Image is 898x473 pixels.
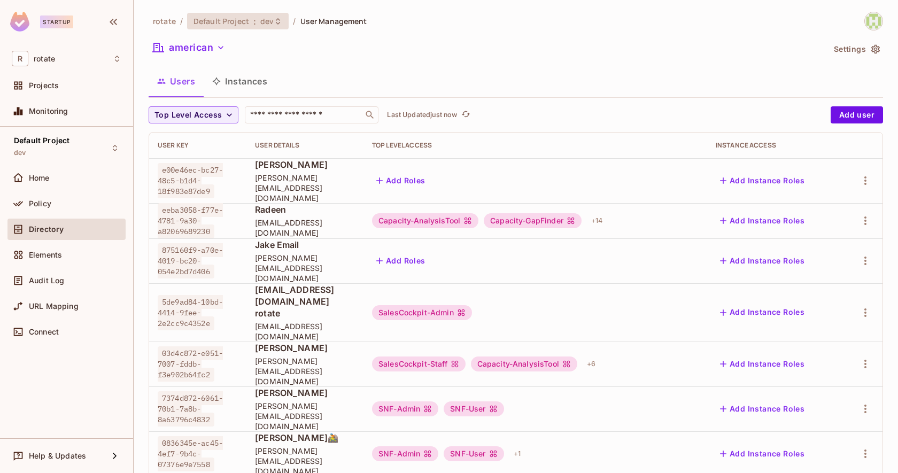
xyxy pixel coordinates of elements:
span: [PERSON_NAME][EMAIL_ADDRESS][DOMAIN_NAME] [255,356,355,386]
span: Audit Log [29,276,64,285]
span: 03d4c872-e051-7007-fddb-f3e902b64fc2 [158,346,223,382]
span: Policy [29,199,51,208]
span: [PERSON_NAME][EMAIL_ADDRESS][DOMAIN_NAME] [255,173,355,203]
span: Top Level Access [154,108,222,122]
span: Monitoring [29,107,68,115]
span: Help & Updates [29,452,86,460]
span: User Management [300,16,367,26]
span: 875160f9-a70e-4019-bc20-054e2bd7d406 [158,243,223,278]
div: + 6 [583,355,600,373]
button: Add Instance Roles [716,212,809,229]
div: User Key [158,141,238,150]
span: Home [29,174,50,182]
span: Projects [29,81,59,90]
button: Top Level Access [149,106,238,123]
span: Workspace: rotate [34,55,55,63]
div: SNF-User [444,446,504,461]
span: [PERSON_NAME] [255,342,355,354]
span: 7374d872-6061-70b1-7a8b-8a63796c4832 [158,391,223,427]
span: [PERSON_NAME] [255,159,355,170]
div: User Details [255,141,355,150]
span: : [253,17,257,26]
span: Directory [29,225,64,234]
div: SNF-User [444,401,504,416]
button: Add Roles [372,252,430,269]
button: Add Roles [372,172,430,189]
button: Add Instance Roles [716,304,809,321]
span: Radeen [255,204,355,215]
span: Connect [29,328,59,336]
img: SReyMgAAAABJRU5ErkJggg== [10,12,29,32]
button: Add Instance Roles [716,400,809,417]
span: eeba3058-f77e-4781-9a30-a82069689230 [158,203,223,238]
span: Jake Email [255,239,355,251]
li: / [293,16,296,26]
span: [EMAIL_ADDRESS][DOMAIN_NAME] rotate [255,284,355,319]
button: Add user [831,106,883,123]
div: + 14 [587,212,607,229]
button: Instances [204,68,276,95]
p: Last Updated just now [387,111,457,119]
span: [PERSON_NAME][EMAIL_ADDRESS][DOMAIN_NAME] [255,401,355,431]
span: Default Project [14,136,69,145]
span: URL Mapping [29,302,79,311]
div: + 1 [509,445,525,462]
span: [PERSON_NAME][EMAIL_ADDRESS][DOMAIN_NAME] [255,253,355,283]
span: Default Project [193,16,249,26]
li: / [180,16,183,26]
span: R [12,51,28,66]
div: Capacity-AnalysisTool [372,213,478,228]
div: Capacity-AnalysisTool [471,356,577,371]
div: SalesCockpit-Staff [372,356,466,371]
button: Add Instance Roles [716,445,809,462]
img: fatin@letsrotate.com [865,12,882,30]
button: Add Instance Roles [716,172,809,189]
span: 0836345e-ac45-4ef7-9b4c-07376e9e7558 [158,436,223,471]
span: dev [14,149,26,157]
span: Elements [29,251,62,259]
span: [PERSON_NAME] [255,387,355,399]
div: Capacity-GapFinder [484,213,582,228]
div: Instance Access [716,141,832,150]
div: SalesCockpit-Admin [372,305,472,320]
span: [PERSON_NAME]🚵 [255,432,355,444]
span: refresh [461,110,470,120]
span: the active workspace [153,16,176,26]
span: [EMAIL_ADDRESS][DOMAIN_NAME] [255,321,355,342]
div: Startup [40,15,73,28]
span: dev [260,16,274,26]
div: SNF-Admin [372,446,438,461]
span: e00e46ec-bc27-48c5-b1d4-18f983e87de9 [158,163,223,198]
button: Users [149,68,204,95]
div: SNF-Admin [372,401,438,416]
div: Top Level Access [372,141,699,150]
button: Add Instance Roles [716,355,809,373]
span: [EMAIL_ADDRESS][DOMAIN_NAME] [255,218,355,238]
button: american [149,39,229,56]
span: 5de9ad84-10bd-4414-9fee-2e2cc9c4352e [158,295,223,330]
button: Add Instance Roles [716,252,809,269]
span: Click to refresh data [457,108,472,121]
button: Settings [830,41,883,58]
button: refresh [459,108,472,121]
